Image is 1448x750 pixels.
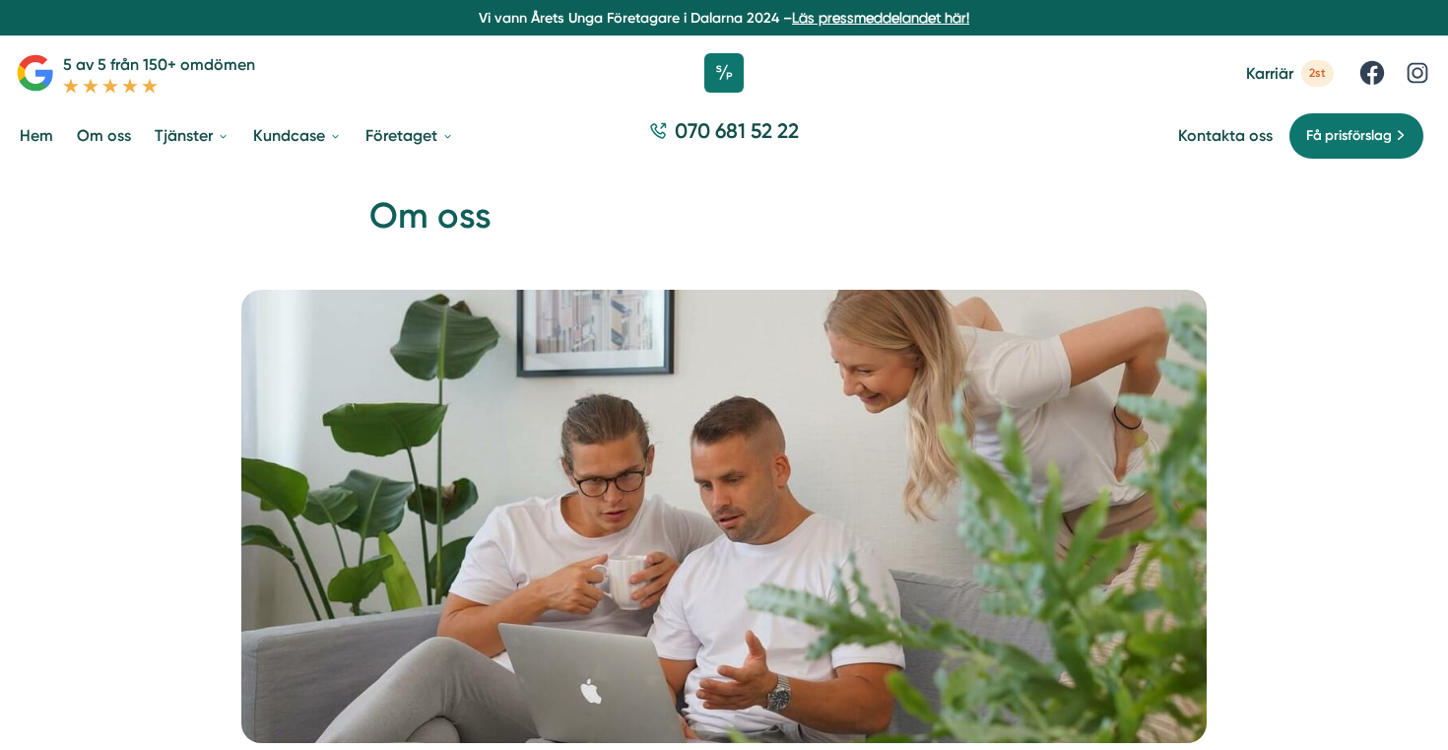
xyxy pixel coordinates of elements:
a: 070 681 52 22 [641,116,807,155]
img: Smartproduktion, [241,290,1207,743]
p: Vi vann Årets Unga Företagare i Dalarna 2024 – [8,8,1440,28]
span: 070 681 52 22 [675,116,799,145]
a: Om oss [73,110,135,161]
p: 5 av 5 från 150+ omdömen [63,52,255,77]
a: Kundcase [249,110,346,161]
h1: Om oss [369,192,1079,256]
span: 2st [1301,60,1334,87]
span: Karriär [1246,64,1293,83]
span: Få prisförslag [1306,125,1392,147]
a: Karriär 2st [1246,60,1334,87]
a: Få prisförslag [1288,112,1424,160]
a: Kontakta oss [1178,126,1273,145]
a: Hem [16,110,57,161]
a: Läs pressmeddelandet här! [792,10,969,26]
a: Företaget [362,110,458,161]
a: Tjänster [151,110,233,161]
